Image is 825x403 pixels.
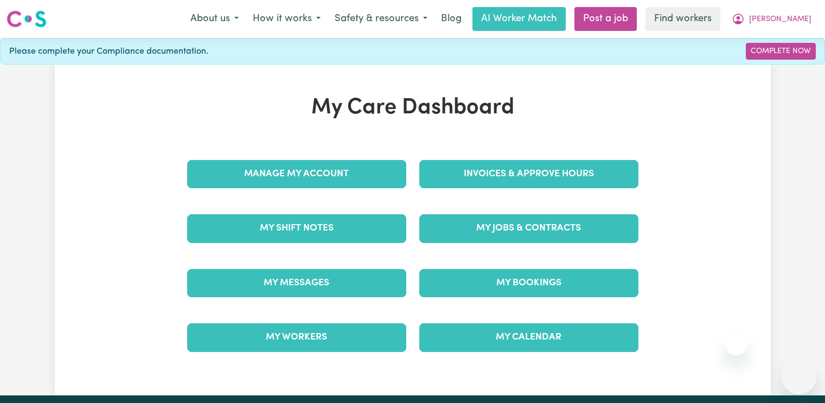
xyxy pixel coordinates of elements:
a: AI Worker Match [472,7,566,31]
a: My Bookings [419,269,638,297]
a: Post a job [574,7,637,31]
a: My Jobs & Contracts [419,214,638,242]
button: About us [183,8,246,30]
img: Careseekers logo [7,9,47,29]
a: Blog [434,7,468,31]
a: Manage My Account [187,160,406,188]
button: How it works [246,8,328,30]
span: [PERSON_NAME] [749,14,811,25]
a: Complete Now [746,43,816,60]
button: My Account [725,8,818,30]
button: Safety & resources [328,8,434,30]
a: Find workers [645,7,720,31]
a: My Calendar [419,323,638,351]
a: My Messages [187,269,406,297]
span: Please complete your Compliance documentation. [9,45,208,58]
a: My Shift Notes [187,214,406,242]
iframe: Close message [725,334,747,355]
a: Careseekers logo [7,7,47,31]
a: Invoices & Approve Hours [419,160,638,188]
iframe: Button to launch messaging window [782,360,816,394]
a: My Workers [187,323,406,351]
h1: My Care Dashboard [181,95,645,121]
